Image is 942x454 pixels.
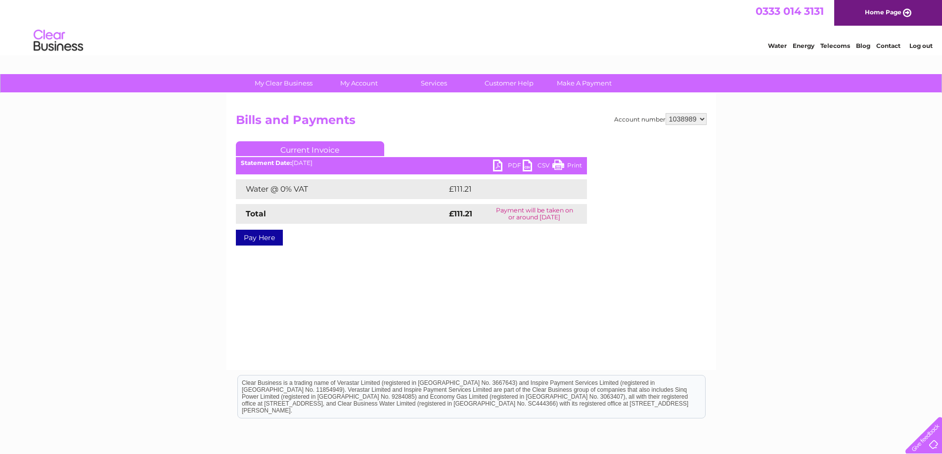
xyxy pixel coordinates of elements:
strong: £111.21 [449,209,472,218]
td: Water @ 0% VAT [236,179,447,199]
a: Energy [793,42,814,49]
a: Blog [856,42,870,49]
h2: Bills and Payments [236,113,707,132]
a: CSV [523,160,552,174]
a: Water [768,42,787,49]
div: [DATE] [236,160,587,166]
strong: Total [246,209,266,218]
b: Statement Date: [241,159,292,166]
div: Clear Business is a trading name of Verastar Limited (registered in [GEOGRAPHIC_DATA] No. 3667643... [238,5,705,48]
a: Telecoms [820,42,850,49]
a: Contact [876,42,900,49]
td: Payment will be taken on or around [DATE] [482,204,586,224]
a: Log out [909,42,933,49]
a: 0333 014 3131 [756,5,824,17]
a: Print [552,160,582,174]
div: Account number [614,113,707,125]
a: PDF [493,160,523,174]
td: £111.21 [447,179,566,199]
a: Pay Here [236,230,283,246]
a: My Clear Business [243,74,324,92]
a: Services [393,74,475,92]
a: Current Invoice [236,141,384,156]
a: My Account [318,74,400,92]
a: Make A Payment [543,74,625,92]
a: Customer Help [468,74,550,92]
img: logo.png [33,26,84,56]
